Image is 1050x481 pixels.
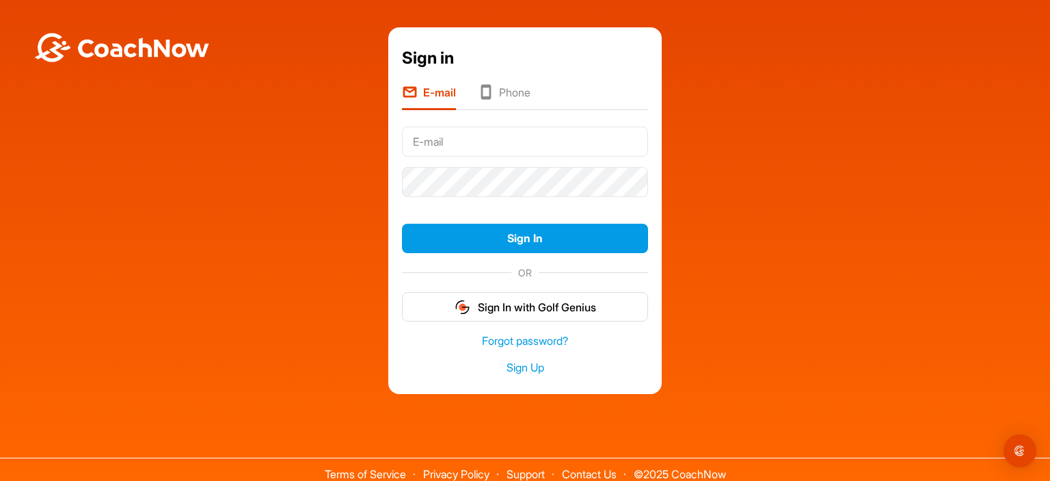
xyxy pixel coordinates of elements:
[478,84,530,110] li: Phone
[1004,434,1036,467] div: Open Intercom Messenger
[402,127,648,157] input: E-mail
[325,467,406,481] a: Terms of Service
[402,46,648,70] div: Sign in
[454,299,471,315] img: gg_logo
[402,84,456,110] li: E-mail
[562,467,617,481] a: Contact Us
[402,224,648,253] button: Sign In
[423,467,489,481] a: Privacy Policy
[507,467,545,481] a: Support
[402,333,648,349] a: Forgot password?
[402,360,648,376] a: Sign Up
[627,458,733,480] span: © 2025 CoachNow
[511,265,539,280] span: OR
[402,292,648,322] button: Sign In with Golf Genius
[33,33,211,62] img: BwLJSsUCoWCh5upNqxVrqldRgqLPVwmV24tXu5FoVAoFEpwwqQ3VIfuoInZCoVCoTD4vwADAC3ZFMkVEQFDAAAAAElFTkSuQmCC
